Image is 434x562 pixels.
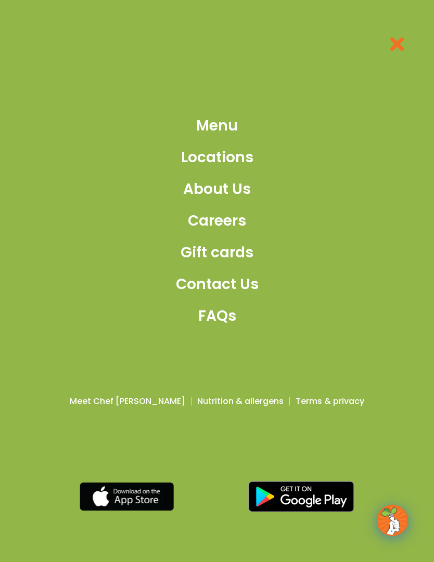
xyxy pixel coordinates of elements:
[378,506,407,535] img: wpChatIcon
[248,481,354,512] img: google_play
[196,115,238,137] span: Menu
[176,147,259,168] a: Locations
[181,242,253,264] span: Gift cards
[181,147,253,168] span: Locations
[176,242,259,264] a: Gift cards
[176,305,259,327] a: FAQs
[296,395,364,408] a: Terms & privacy
[176,115,259,137] a: Menu
[197,395,284,408] a: Nutrition & allergens
[188,210,246,232] span: Careers
[176,178,259,200] a: About Us
[176,273,259,295] a: Contact Us
[80,481,174,512] img: appstore
[70,395,185,408] a: Meet Chef [PERSON_NAME]
[183,178,251,200] span: About Us
[176,210,259,232] a: Careers
[198,305,236,327] span: FAQs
